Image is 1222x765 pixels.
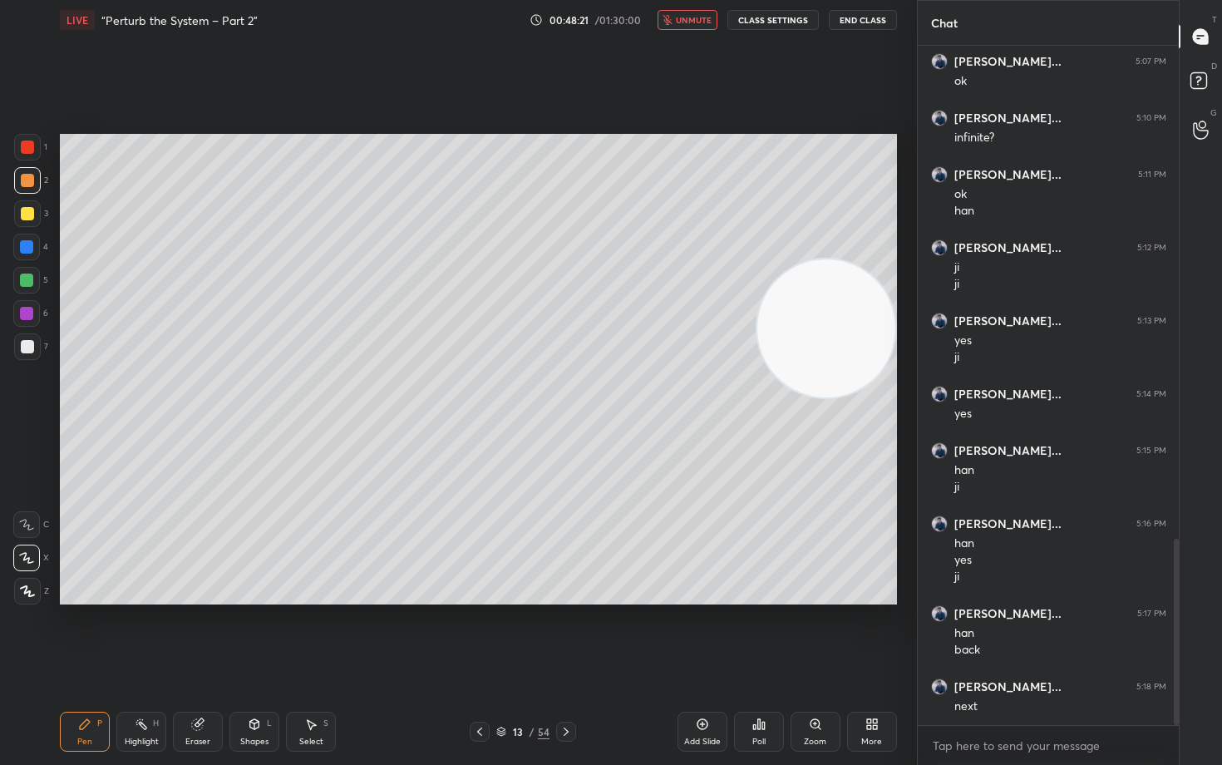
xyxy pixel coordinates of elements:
button: End Class [829,10,897,30]
button: CLASS SETTINGS [727,10,819,30]
div: ji [954,276,1166,293]
div: Highlight [125,738,159,746]
div: L [267,719,272,728]
img: a200fcb8e4b8429081d4a3a55f975463.jpg [931,516,948,532]
div: / [530,727,535,737]
div: Shapes [240,738,269,746]
div: Add Slide [684,738,721,746]
div: LIVE [60,10,95,30]
div: 7 [14,333,48,360]
div: han [954,462,1166,479]
div: 4 [13,234,48,260]
div: ji [954,259,1166,276]
div: C [13,511,49,538]
div: 5:17 PM [1137,609,1166,619]
img: a200fcb8e4b8429081d4a3a55f975463.jpg [931,313,948,329]
h6: [PERSON_NAME]... [954,516,1062,531]
div: 5 [13,267,48,294]
div: 5:16 PM [1136,519,1166,529]
img: a200fcb8e4b8429081d4a3a55f975463.jpg [931,386,948,402]
div: 5:11 PM [1138,170,1166,180]
span: unmute [676,14,712,26]
div: han [954,203,1166,220]
div: S [323,719,328,728]
div: 5:15 PM [1136,446,1166,456]
h6: [PERSON_NAME]... [954,54,1062,69]
h6: [PERSON_NAME]... [954,606,1062,621]
div: H [153,719,159,728]
p: D [1211,60,1217,72]
div: ji [954,569,1166,585]
div: 5:12 PM [1137,243,1166,253]
div: 13 [510,727,526,737]
div: back [954,642,1166,659]
div: 5:13 PM [1137,316,1166,326]
p: T [1212,13,1217,26]
p: Chat [918,1,971,45]
div: Poll [752,738,766,746]
img: a200fcb8e4b8429081d4a3a55f975463.jpg [931,442,948,459]
div: Zoom [804,738,826,746]
div: yes [954,552,1166,569]
h6: [PERSON_NAME]... [954,167,1062,182]
img: a200fcb8e4b8429081d4a3a55f975463.jpg [931,53,948,70]
div: 2 [14,167,48,194]
h6: [PERSON_NAME]... [954,387,1062,402]
div: Z [14,578,49,605]
h6: [PERSON_NAME]... [954,240,1062,255]
div: 5:18 PM [1136,682,1166,692]
p: G [1210,106,1217,119]
div: han [954,625,1166,642]
button: unmute [658,10,717,30]
h6: [PERSON_NAME]... [954,313,1062,328]
div: 1 [14,134,47,160]
div: ji [954,479,1166,496]
div: 54 [538,724,549,739]
img: a200fcb8e4b8429081d4a3a55f975463.jpg [931,166,948,183]
img: a200fcb8e4b8429081d4a3a55f975463.jpg [931,679,948,695]
div: X [13,545,49,571]
h6: [PERSON_NAME]... [954,443,1062,458]
div: ji [954,349,1166,366]
div: grid [918,46,1180,725]
div: han [954,535,1166,552]
div: 5:07 PM [1136,57,1166,67]
div: yes [954,406,1166,422]
img: a200fcb8e4b8429081d4a3a55f975463.jpg [931,239,948,256]
div: next [954,698,1166,715]
div: infinite? [954,130,1166,146]
div: 6 [13,300,48,327]
img: a200fcb8e4b8429081d4a3a55f975463.jpg [931,110,948,126]
div: 5:14 PM [1136,389,1166,399]
div: Select [299,738,323,746]
div: More [861,738,882,746]
div: P [97,719,102,728]
div: yes [954,333,1166,349]
h6: [PERSON_NAME]... [954,679,1062,694]
div: ok [954,73,1166,90]
div: 3 [14,200,48,227]
img: a200fcb8e4b8429081d4a3a55f975463.jpg [931,605,948,622]
div: ok [954,186,1166,203]
div: Pen [77,738,92,746]
h4: “Perturb the System – Part 2” [101,12,258,28]
div: 5:10 PM [1136,113,1166,123]
div: Eraser [185,738,210,746]
h6: [PERSON_NAME]... [954,111,1062,126]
